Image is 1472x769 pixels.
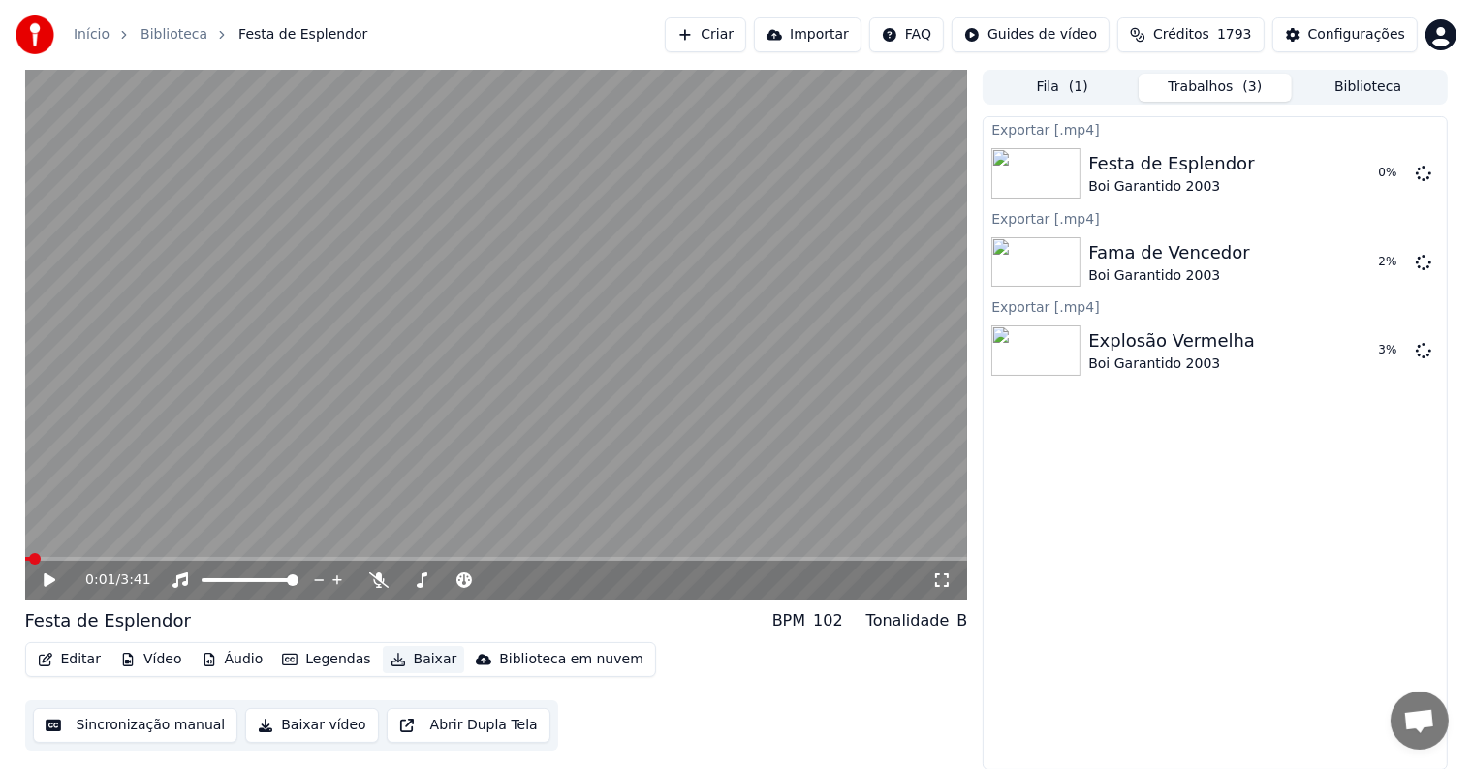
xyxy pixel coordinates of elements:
div: Explosão Vermelha [1088,327,1255,354]
span: 3:41 [120,570,150,590]
span: 1793 [1217,25,1252,45]
div: Boi Garantido 2003 [1088,266,1249,286]
div: 0 % [1379,166,1408,181]
span: ( 3 ) [1242,77,1262,97]
button: Importar [754,17,861,52]
button: Abrir Dupla Tela [387,708,550,743]
button: Fila [986,74,1139,102]
button: Editar [30,646,109,673]
span: Créditos [1153,25,1209,45]
nav: breadcrumb [74,25,367,45]
button: Criar [665,17,746,52]
div: / [85,570,132,590]
div: BPM [772,609,805,632]
div: Boi Garantido 2003 [1088,177,1254,197]
span: ( 1 ) [1069,77,1088,97]
img: youka [16,15,54,54]
span: 0:01 [85,570,115,590]
div: 102 [813,609,843,632]
div: 3 % [1379,343,1408,358]
button: FAQ [869,17,944,52]
div: Festa de Esplendor [1088,150,1254,177]
div: Biblioteca em nuvem [499,650,643,669]
button: Baixar vídeo [245,708,378,743]
div: Exportar [.mp4] [984,117,1446,140]
div: Configurações [1308,25,1405,45]
div: Tonalidade [866,609,950,632]
button: Biblioteca [1292,74,1445,102]
button: Legendas [274,646,378,673]
div: Festa de Esplendor [25,607,191,634]
button: Trabalhos [1139,74,1292,102]
button: Vídeo [112,646,190,673]
div: Bate-papo aberto [1391,692,1449,750]
button: Créditos1793 [1117,17,1265,52]
button: Áudio [194,646,271,673]
div: Exportar [.mp4] [984,206,1446,230]
span: Festa de Esplendor [238,25,367,45]
button: Sincronização manual [33,708,238,743]
div: Fama de Vencedor [1088,239,1249,266]
div: Exportar [.mp4] [984,294,1446,318]
div: B [956,609,967,632]
div: Boi Garantido 2003 [1088,354,1255,374]
a: Início [74,25,110,45]
button: Guides de vídeo [952,17,1110,52]
button: Configurações [1272,17,1418,52]
div: 2 % [1379,255,1408,270]
a: Biblioteca [141,25,207,45]
button: Baixar [383,646,465,673]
